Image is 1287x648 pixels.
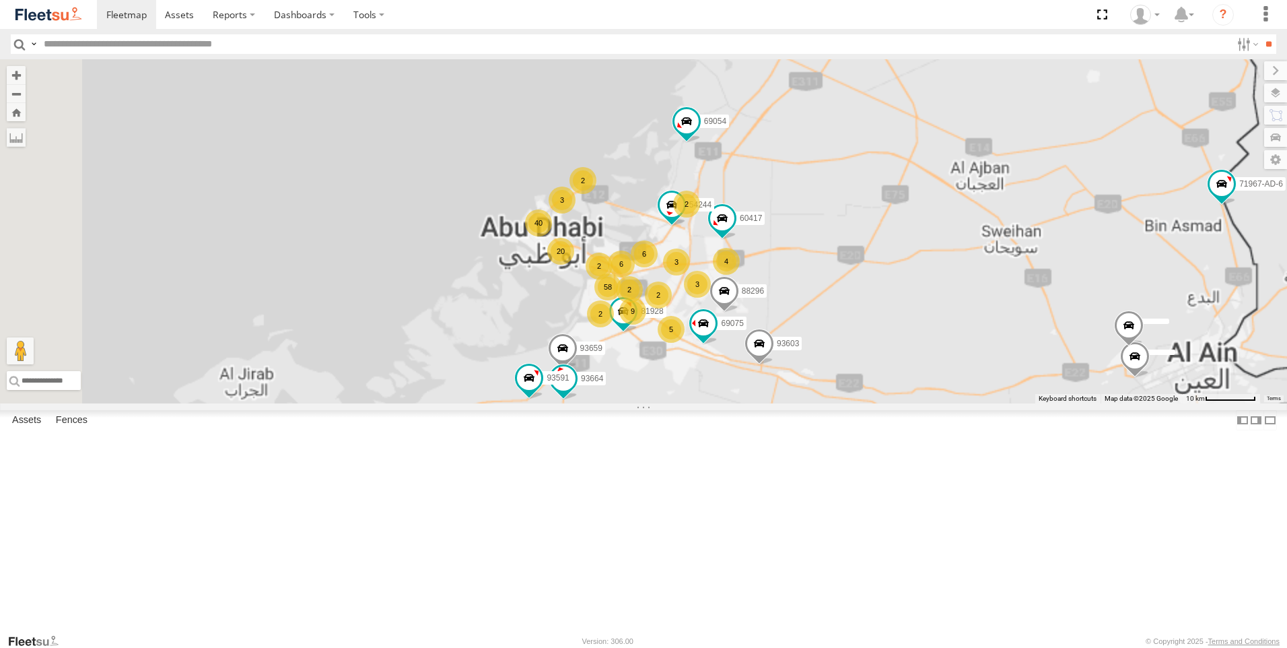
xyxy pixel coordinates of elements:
[608,251,635,278] div: 6
[5,411,48,430] label: Assets
[1039,394,1097,403] button: Keyboard shortcuts
[582,637,633,645] div: Version: 306.00
[689,199,711,209] span: 54244
[1232,34,1261,54] label: Search Filter Options
[1239,179,1283,188] span: 71967-AD-6
[7,84,26,103] button: Zoom out
[525,209,552,236] div: 40
[580,344,602,353] span: 93659
[13,5,83,24] img: fleetsu-logo-horizontal.svg
[740,214,762,223] span: 60417
[594,273,621,300] div: 58
[49,411,94,430] label: Fences
[704,117,726,126] span: 69054
[1125,5,1164,25] div: Mohamed Ashif
[645,282,672,309] div: 2
[1105,395,1178,402] span: Map data ©2025 Google
[1208,637,1280,645] a: Terms and Conditions
[663,249,690,276] div: 3
[616,276,643,303] div: 2
[742,286,764,296] span: 88296
[1146,637,1280,645] div: © Copyright 2025 -
[631,240,658,267] div: 6
[7,128,26,147] label: Measure
[673,191,700,218] div: 2
[1264,150,1287,169] label: Map Settings
[7,337,34,364] button: Drag Pegman onto the map to open Street View
[1263,410,1277,430] label: Hide Summary Table
[1236,410,1249,430] label: Dock Summary Table to the Left
[569,167,596,194] div: 2
[587,300,614,327] div: 2
[619,298,646,325] div: 9
[1249,410,1263,430] label: Dock Summary Table to the Right
[684,271,711,298] div: 3
[549,187,576,214] div: 3
[777,339,799,348] span: 93603
[1212,4,1234,26] i: ?
[7,103,26,121] button: Zoom Home
[658,316,685,343] div: 5
[1182,394,1260,403] button: Map Scale: 10 km per 72 pixels
[641,306,663,315] span: 81928
[1267,396,1281,401] a: Terms (opens in new tab)
[547,372,569,382] span: 93591
[28,34,39,54] label: Search Query
[713,248,740,275] div: 4
[1186,395,1205,402] span: 10 km
[547,238,574,265] div: 20
[7,66,26,84] button: Zoom in
[721,319,743,328] span: 69075
[7,635,69,648] a: Visit our Website
[586,253,613,280] div: 2
[581,374,603,383] span: 93664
